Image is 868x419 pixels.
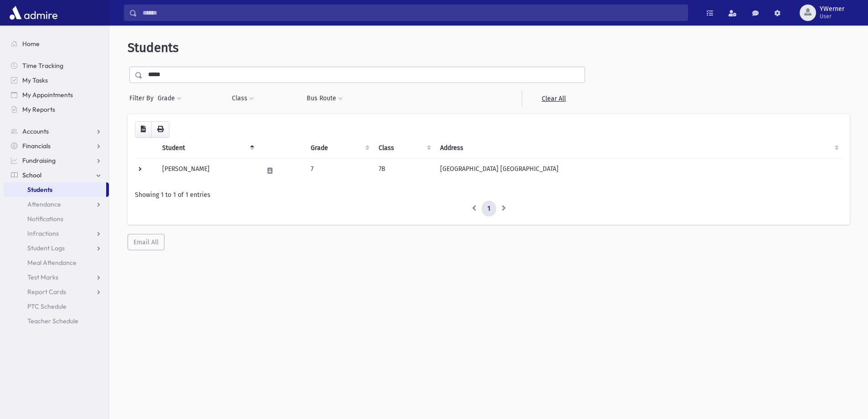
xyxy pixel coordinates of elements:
[129,93,157,103] span: Filter By
[4,270,109,285] a: Test Marks
[482,201,496,217] a: 1
[22,40,40,48] span: Home
[4,182,106,197] a: Students
[4,314,109,328] a: Teacher Schedule
[4,197,109,212] a: Attendance
[157,90,182,107] button: Grade
[305,138,373,159] th: Grade: activate to sort column ascending
[135,190,842,200] div: Showing 1 to 1 of 1 entries
[22,76,48,84] span: My Tasks
[135,121,152,138] button: CSV
[22,156,56,165] span: Fundraising
[4,73,109,88] a: My Tasks
[820,13,844,20] span: User
[4,58,109,73] a: Time Tracking
[27,229,59,238] span: Infractions
[231,90,254,107] button: Class
[4,255,109,270] a: Meal Attendance
[27,215,63,223] span: Notifications
[522,90,585,107] a: Clear All
[22,142,51,150] span: Financials
[151,121,169,138] button: Print
[4,88,109,102] a: My Appointments
[128,234,164,250] button: Email All
[4,226,109,241] a: Infractions
[4,139,109,153] a: Financials
[305,158,373,183] td: 7
[820,5,844,13] span: YWerner
[435,158,842,183] td: [GEOGRAPHIC_DATA] [GEOGRAPHIC_DATA]
[373,158,435,183] td: 7B
[27,302,67,310] span: PTC Schedule
[4,241,109,255] a: Student Logs
[306,90,343,107] button: Bus Route
[4,153,109,168] a: Fundraising
[128,40,179,55] span: Students
[157,158,257,183] td: [PERSON_NAME]
[435,138,842,159] th: Address: activate to sort column ascending
[4,36,109,51] a: Home
[27,273,58,281] span: Test Marks
[27,259,77,267] span: Meal Attendance
[22,127,49,135] span: Accounts
[27,317,78,325] span: Teacher Schedule
[22,105,55,114] span: My Reports
[137,5,688,21] input: Search
[373,138,435,159] th: Class: activate to sort column ascending
[4,102,109,117] a: My Reports
[4,299,109,314] a: PTC Schedule
[4,285,109,299] a: Report Cards
[4,212,109,226] a: Notifications
[4,124,109,139] a: Accounts
[22,171,41,179] span: School
[27,288,66,296] span: Report Cards
[157,138,257,159] th: Student: activate to sort column descending
[27,186,52,194] span: Students
[4,168,109,182] a: School
[27,244,65,252] span: Student Logs
[7,4,60,22] img: AdmirePro
[22,62,63,70] span: Time Tracking
[27,200,61,208] span: Attendance
[22,91,73,99] span: My Appointments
